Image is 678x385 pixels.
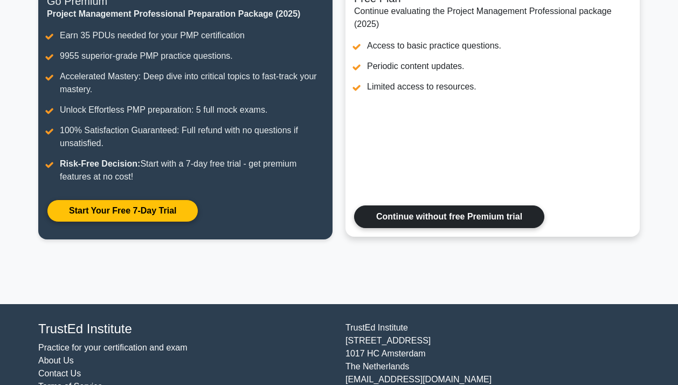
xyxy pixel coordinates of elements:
[354,205,544,228] a: Continue without free Premium trial
[38,321,333,337] h4: TrustEd Institute
[47,200,198,222] a: Start Your Free 7-Day Trial
[38,369,81,378] a: Contact Us
[38,356,74,365] a: About Us
[38,343,188,352] a: Practice for your certification and exam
